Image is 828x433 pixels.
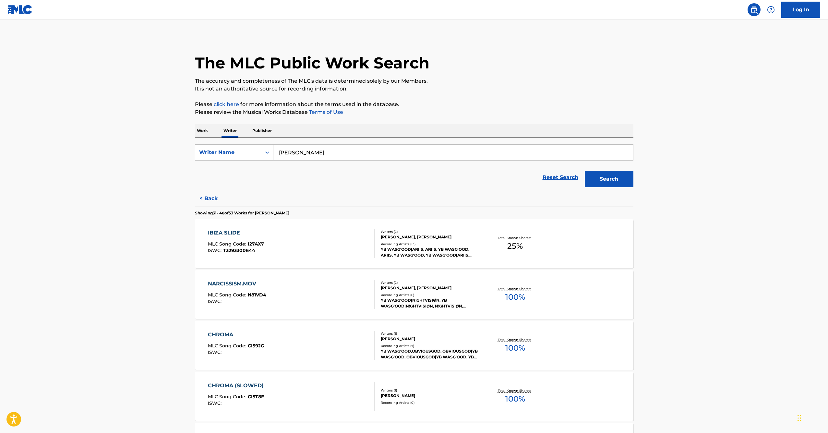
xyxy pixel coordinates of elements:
span: T3293300644 [223,247,255,253]
div: Recording Artists ( 13 ) [381,242,479,247]
p: Total Known Shares: [498,388,533,393]
p: Publisher [250,124,274,138]
span: 25 % [507,240,523,252]
div: Recording Artists ( 0 ) [381,400,479,405]
a: Log In [781,2,820,18]
div: Writers ( 2 ) [381,229,479,234]
div: [PERSON_NAME] [381,336,479,342]
a: Reset Search [539,170,582,185]
span: MLC Song Code : [208,343,248,349]
div: [PERSON_NAME], [PERSON_NAME] [381,285,479,291]
p: Please review the Musical Works Database [195,108,633,116]
div: [PERSON_NAME], [PERSON_NAME] [381,234,479,240]
a: CHROMAMLC Song Code:CI59JGISWC:Writers (1)[PERSON_NAME]Recording Artists (7)YB WASG'OOD,OBVIOUSGO... [195,321,633,370]
div: [PERSON_NAME] [381,393,479,399]
img: MLC Logo [8,5,33,14]
span: MLC Song Code : [208,394,248,400]
button: Search [585,171,633,187]
p: It is not an authoritative source for recording information. [195,85,633,93]
p: Please for more information about the terms used in the database. [195,101,633,108]
p: Work [195,124,210,138]
span: MLC Song Code : [208,292,248,298]
h1: The MLC Public Work Search [195,53,429,73]
div: YB WASG'OOD,OBVIOUSGOD, OBVIOUSGOD|YB WASG'OOD, OBVIOUSGOD|YB WASG'OOD, YB WASG'OOD, YB WASG'OOD ... [381,348,479,360]
div: Recording Artists ( 6 ) [381,293,479,297]
p: The accuracy and completeness of The MLC's data is determined solely by our Members. [195,77,633,85]
iframe: Chat Widget [796,402,828,433]
span: 100 % [505,342,525,354]
p: Writer [222,124,239,138]
a: IBIZA SLIDEMLC Song Code:I27AX7ISWC:T3293300644Writers (2)[PERSON_NAME], [PERSON_NAME]Recording A... [195,219,633,268]
div: Drag [798,408,801,428]
span: N81VD4 [248,292,266,298]
div: CHROMA [208,331,264,339]
div: IBIZA SLIDE [208,229,264,237]
span: 100 % [505,291,525,303]
img: search [750,6,758,14]
div: NARCISSISM.MOV [208,280,266,288]
button: < Back [195,190,234,207]
div: Writers ( 1 ) [381,388,479,393]
div: Writers ( 1 ) [381,331,479,336]
span: ISWC : [208,400,223,406]
a: Terms of Use [308,109,343,115]
div: Recording Artists ( 7 ) [381,343,479,348]
a: NARCISSISM.MOVMLC Song Code:N81VD4ISWC:Writers (2)[PERSON_NAME], [PERSON_NAME]Recording Artists (... [195,270,633,319]
form: Search Form [195,144,633,190]
div: Writers ( 2 ) [381,280,479,285]
div: Help [764,3,777,16]
p: Total Known Shares: [498,235,533,240]
p: Total Known Shares: [498,286,533,291]
img: help [767,6,775,14]
a: CHROMA (SLOWED)MLC Song Code:CI5T8EISWC:Writers (1)[PERSON_NAME]Recording Artists (0)Total Known ... [195,372,633,421]
span: CI5T8E [248,394,264,400]
span: ISWC : [208,349,223,355]
span: ISWC : [208,247,223,253]
span: ISWC : [208,298,223,304]
p: Total Known Shares: [498,337,533,342]
div: YB WASG'OOD|N!GHTVISIØN, YB WASG'OOD|N!GHTVISIØN, N!GHTVISIØN, N!GHTVISIØN & YB WASG'OOD, YB WASG... [381,297,479,309]
span: CI59JG [248,343,264,349]
a: Public Search [748,3,761,16]
div: Writer Name [199,149,258,156]
p: Showing 31 - 40 of 53 Works for [PERSON_NAME] [195,210,289,216]
a: click here [214,101,239,107]
div: CHROMA (SLOWED) [208,382,267,390]
div: YB WASG'OOD|ARIIS, ARIIS, YB WASG'OOD, ARIIS, YB WASG'OOD, YB WASG'OOD|ARIIS, ARIIS|YB WASG'OOD [381,247,479,258]
span: I27AX7 [248,241,264,247]
span: 100 % [505,393,525,405]
span: MLC Song Code : [208,241,248,247]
